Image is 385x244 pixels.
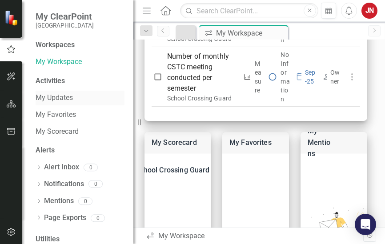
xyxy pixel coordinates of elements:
[305,68,316,86] div: Sep-25
[44,162,79,172] a: Alert Inbox
[36,110,124,120] a: My Favorites
[146,231,363,241] div: My Workspace
[36,127,124,137] a: My Scorecard
[36,22,94,29] small: [GEOGRAPHIC_DATA]
[36,40,75,50] div: Workspaces
[216,28,286,39] div: My Workspace
[84,164,98,171] div: 0
[44,196,74,206] a: Mentions
[167,94,238,103] div: School Crossing Guard
[361,3,377,19] button: JN
[355,214,376,235] div: Open Intercom Messenger
[4,10,20,26] img: ClearPoint Strategy
[36,11,94,22] span: My ClearPoint
[180,3,318,19] input: Search ClearPoint...
[330,68,341,86] div: Owner
[281,50,291,104] div: No Information
[44,213,86,223] a: Page Exports
[44,179,84,189] a: Notifications
[36,93,124,103] a: My Updates
[78,197,92,205] div: 0
[255,59,262,95] div: Measure
[308,127,330,158] a: My Mentions
[88,180,103,188] div: 0
[36,145,124,156] div: Alerts
[91,214,105,222] div: 0
[135,164,209,176] div: School Crossing Guard
[36,76,124,86] div: Activities
[36,57,124,67] a: My Workspace
[144,160,211,180] div: School Crossing Guard
[229,138,272,147] a: My Favorites
[152,138,197,147] a: My Scorecard
[167,51,238,94] p: Number of monthly CSTC meeting conducted per semester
